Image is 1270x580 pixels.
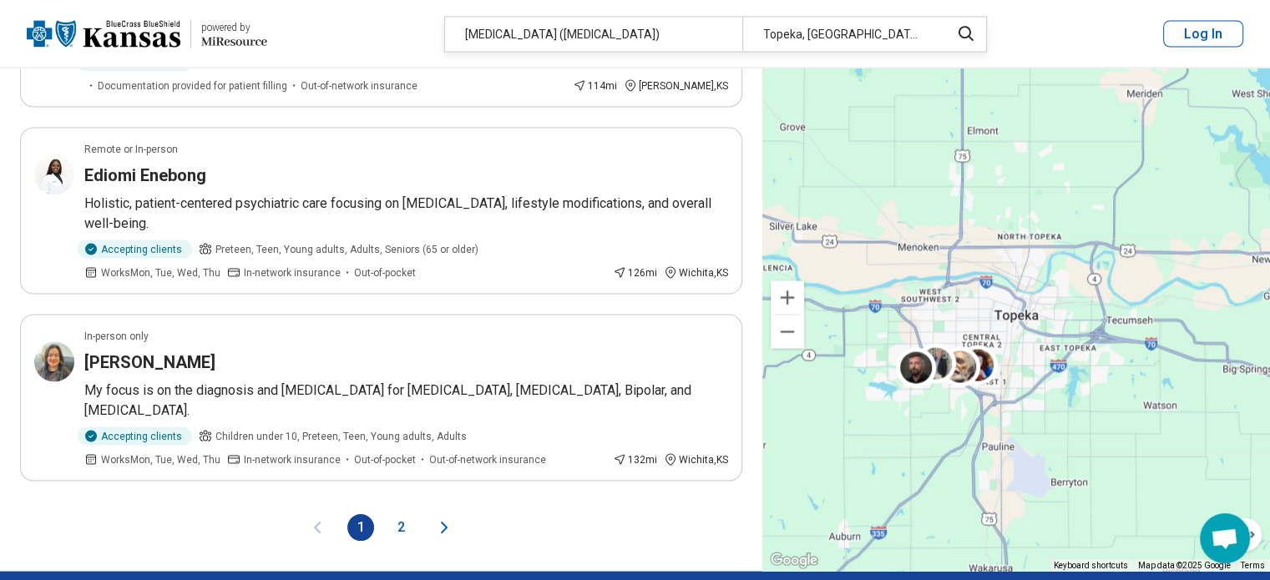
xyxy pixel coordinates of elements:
[1054,559,1128,571] button: Keyboard shortcuts
[78,240,192,258] div: Accepting clients
[664,265,728,280] div: Wichita , KS
[354,265,416,280] span: Out-of-pocket
[613,451,657,467] div: 132 mi
[84,193,728,233] p: Holistic, patient-centered psychiatric care focusing on [MEDICAL_DATA], lifestyle modifications, ...
[1228,517,1262,551] button: Map camera controls
[429,451,546,467] span: Out-of-network insurance
[27,13,267,53] a: Blue Cross Blue Shield Kansaspowered by
[624,78,728,93] div: [PERSON_NAME] , KS
[201,19,267,34] div: powered by
[767,549,822,571] a: Open this area in Google Maps (opens a new window)
[101,265,220,280] span: Works Mon, Tue, Wed, Thu
[84,328,149,343] p: In-person only
[244,451,341,467] span: In-network insurance
[215,428,467,443] span: Children under 10, Preteen, Teen, Young adults, Adults
[354,451,416,467] span: Out-of-pocket
[215,241,478,256] span: Preteen, Teen, Young adults, Adults, Seniors (65 or older)
[301,78,417,93] span: Out-of-network insurance
[664,451,728,467] div: Wichita , KS
[84,163,206,186] h3: Ediomi Enebong
[1138,560,1231,569] span: Map data ©2025 Google
[387,514,414,541] button: 2
[244,265,341,280] span: In-network insurance
[101,451,220,467] span: Works Mon, Tue, Wed, Thu
[1241,560,1265,569] a: Terms (opens in new tab)
[573,78,617,93] div: 114 mi
[78,426,192,445] div: Accepting clients
[84,350,215,373] h3: [PERSON_NAME]
[98,78,287,93] span: Documentation provided for patient filling
[84,380,728,420] p: My focus is on the diagnosis and [MEDICAL_DATA] for [MEDICAL_DATA], [MEDICAL_DATA], Bipolar, and ...
[1163,20,1243,47] button: Log In
[307,514,327,541] button: Previous page
[742,17,940,51] div: Topeka, [GEOGRAPHIC_DATA]
[445,17,742,51] div: [MEDICAL_DATA] ([MEDICAL_DATA])
[767,549,822,571] img: Google
[27,13,180,53] img: Blue Cross Blue Shield Kansas
[1200,513,1250,563] div: Open chat
[771,315,804,348] button: Zoom out
[84,141,178,156] p: Remote or In-person
[771,280,804,314] button: Zoom in
[613,265,657,280] div: 126 mi
[347,514,374,541] button: 1
[434,514,454,541] button: Next page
